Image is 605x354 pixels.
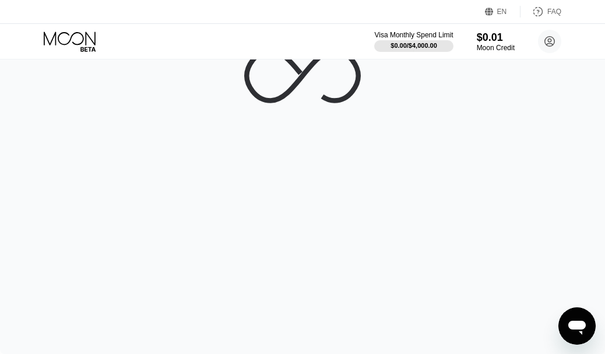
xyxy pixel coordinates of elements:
[374,31,453,39] div: Visa Monthly Spend Limit
[477,31,515,52] div: $0.01Moon Credit
[520,6,561,17] div: FAQ
[485,6,520,17] div: EN
[477,31,515,44] div: $0.01
[497,8,507,16] div: EN
[558,307,596,345] iframe: Button to launch messaging window
[374,31,453,52] div: Visa Monthly Spend Limit$0.00/$4,000.00
[391,42,437,49] div: $0.00 / $4,000.00
[547,8,561,16] div: FAQ
[477,44,515,52] div: Moon Credit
